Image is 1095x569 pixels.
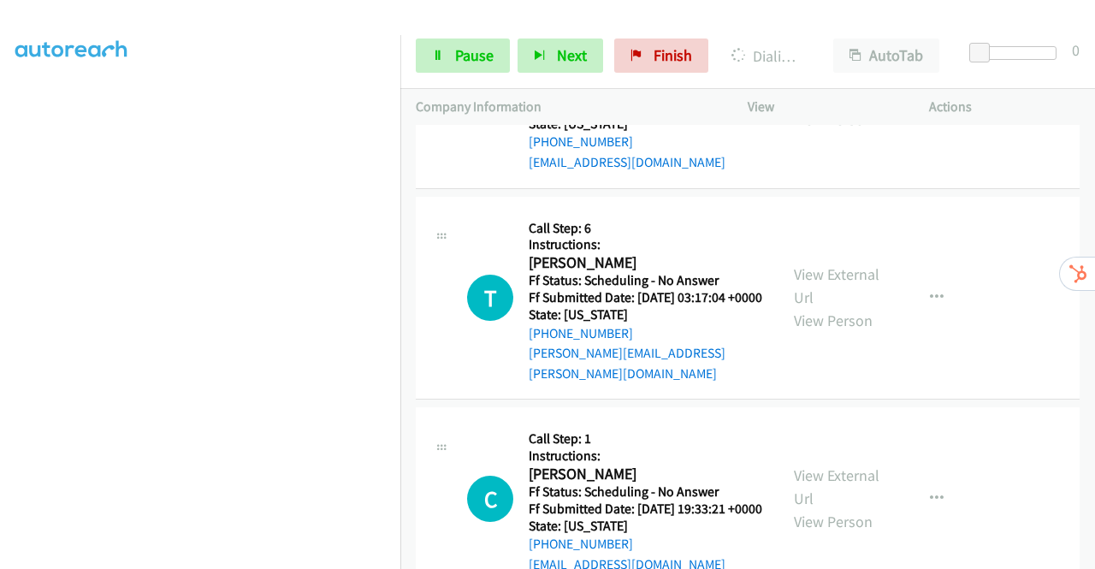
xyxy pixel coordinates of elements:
div: The call is yet to be attempted [467,275,513,321]
a: View Person [794,512,873,531]
h5: Ff Submitted Date: [DATE] 03:17:04 +0000 [529,289,763,306]
h5: Ff Status: Scheduling - No Answer [529,483,762,501]
span: Finish [654,45,692,65]
a: Finish [614,39,708,73]
button: Next [518,39,603,73]
button: AutoTab [833,39,939,73]
h5: Instructions: [529,236,763,253]
a: View External Url [794,264,879,307]
h5: Call Step: 1 [529,430,762,447]
a: [PERSON_NAME][EMAIL_ADDRESS][PERSON_NAME][DOMAIN_NAME] [529,345,725,382]
h5: State: [US_STATE] [529,518,762,535]
p: View [748,97,898,117]
h5: Instructions: [529,447,762,465]
a: [PHONE_NUMBER] [529,536,633,552]
a: View External Url [794,465,879,508]
h5: Ff Submitted Date: [DATE] 19:33:21 +0000 [529,501,762,518]
p: Dialing [PERSON_NAME] [731,44,802,68]
a: [EMAIL_ADDRESS][DOMAIN_NAME] [529,154,725,170]
a: [PHONE_NUMBER] [529,325,633,341]
h1: T [467,275,513,321]
h5: Ff Status: Scheduling - No Answer [529,272,763,289]
div: The call is yet to be attempted [467,476,513,522]
h5: State: [US_STATE] [529,306,763,323]
span: Pause [455,45,494,65]
h2: [PERSON_NAME] [529,253,763,273]
a: View Person [794,311,873,330]
div: 0 [1072,39,1080,62]
span: Next [557,45,587,65]
h2: [PERSON_NAME] [529,465,762,484]
h1: C [467,476,513,522]
a: [PHONE_NUMBER] [529,133,633,150]
h5: Call Step: 6 [529,220,763,237]
a: Pause [416,39,510,73]
p: Actions [929,97,1080,117]
div: Delay between calls (in seconds) [978,46,1057,60]
p: Company Information [416,97,717,117]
